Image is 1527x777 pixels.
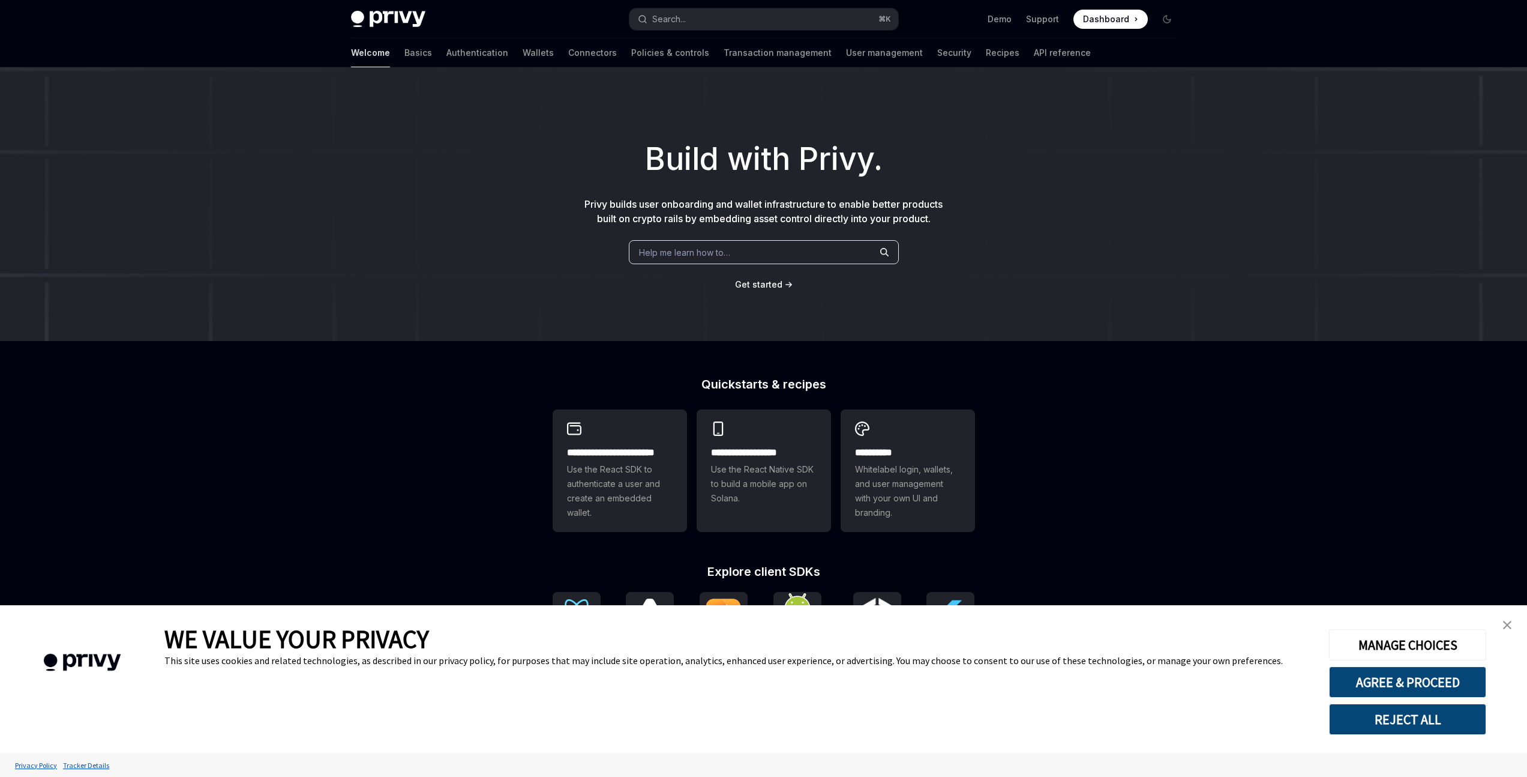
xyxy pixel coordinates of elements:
[584,198,943,225] span: Privy builds user onboarding and wallet infrastructure to enable better products built on crypto ...
[846,38,923,67] a: User management
[1329,667,1486,698] button: AGREE & PROCEED
[931,597,970,635] img: Flutter
[778,593,817,638] img: Android (Kotlin)
[60,755,112,776] a: Tracker Details
[937,38,971,67] a: Security
[629,8,898,30] button: Open search
[12,755,60,776] a: Privacy Policy
[553,378,975,390] h2: Quickstarts & recipes
[853,592,901,655] a: UnityUnity
[1495,613,1519,637] a: close banner
[557,599,596,633] img: React
[988,13,1012,25] a: Demo
[631,38,709,67] a: Policies & controls
[568,38,617,67] a: Connectors
[404,38,432,67] a: Basics
[858,597,896,635] img: Unity
[1503,621,1511,629] img: close banner
[164,623,429,655] span: WE VALUE YOUR PRIVACY
[711,462,817,506] span: Use the React Native SDK to build a mobile app on Solana.
[446,38,508,67] a: Authentication
[735,279,782,291] a: Get started
[1073,10,1148,29] a: Dashboard
[1329,704,1486,735] button: REJECT ALL
[1157,10,1177,29] button: Toggle dark mode
[704,598,743,634] img: iOS (Swift)
[567,462,673,520] span: Use the React SDK to authenticate a user and create an embedded wallet.
[841,410,975,532] a: **** *****Whitelabel login, wallets, and user management with your own UI and branding.
[1083,13,1129,25] span: Dashboard
[639,246,730,259] span: Help me learn how to…
[164,655,1311,667] div: This site uses cookies and related technologies, as described in our privacy policy, for purposes...
[351,11,425,28] img: dark logo
[19,136,1508,183] h1: Build with Privy.
[986,38,1019,67] a: Recipes
[697,410,831,532] a: **** **** **** ***Use the React Native SDK to build a mobile app on Solana.
[631,599,669,633] img: React Native
[700,592,748,655] a: iOS (Swift)iOS (Swift)
[553,566,975,578] h2: Explore client SDKs
[773,592,827,655] a: Android (Kotlin)Android (Kotlin)
[724,38,832,67] a: Transaction management
[735,279,782,289] span: Get started
[553,592,601,655] a: ReactReact
[878,14,891,24] span: ⌘ K
[1026,13,1059,25] a: Support
[523,38,554,67] a: Wallets
[18,636,146,689] img: company logo
[652,12,686,26] div: Search...
[855,462,961,520] span: Whitelabel login, wallets, and user management with your own UI and branding.
[1034,38,1091,67] a: API reference
[626,592,674,655] a: React NativeReact Native
[1329,629,1486,661] button: MANAGE CHOICES
[926,592,974,655] a: FlutterFlutter
[351,38,390,67] a: Welcome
